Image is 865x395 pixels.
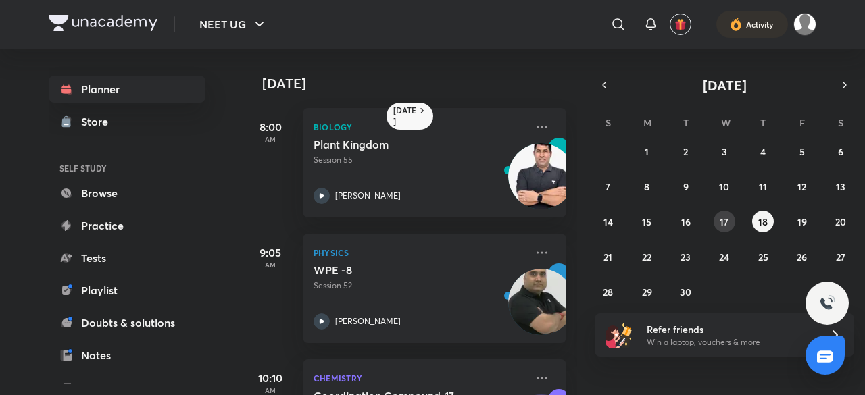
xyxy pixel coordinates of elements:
[81,113,116,130] div: Store
[605,116,611,129] abbr: Sunday
[675,176,697,197] button: September 9, 2025
[605,180,610,193] abbr: September 7, 2025
[714,140,735,162] button: September 3, 2025
[752,211,774,232] button: September 18, 2025
[830,211,851,232] button: September 20, 2025
[49,157,205,180] h6: SELF STUDY
[314,138,482,151] h5: Plant Kingdom
[760,116,766,129] abbr: Thursday
[670,14,691,35] button: avatar
[643,116,651,129] abbr: Monday
[714,246,735,267] button: September 24, 2025
[603,286,613,298] abbr: September 28, 2025
[49,108,205,135] a: Store
[838,116,843,129] abbr: Saturday
[314,154,526,166] p: Session 55
[335,190,401,202] p: [PERSON_NAME]
[681,215,691,228] abbr: September 16, 2025
[819,295,835,311] img: ttu
[752,176,774,197] button: September 11, 2025
[835,215,846,228] abbr: September 20, 2025
[758,251,768,263] abbr: September 25, 2025
[720,215,728,228] abbr: September 17, 2025
[393,105,417,127] h6: [DATE]
[243,119,297,135] h5: 8:00
[636,211,658,232] button: September 15, 2025
[714,211,735,232] button: September 17, 2025
[243,370,297,386] h5: 10:10
[703,76,747,95] span: [DATE]
[314,244,526,261] p: Physics
[675,211,697,232] button: September 16, 2025
[675,246,697,267] button: September 23, 2025
[314,370,526,386] p: Chemistry
[759,180,767,193] abbr: September 11, 2025
[243,261,297,269] p: AM
[799,145,805,158] abbr: September 5, 2025
[680,286,691,298] abbr: September 30, 2025
[49,15,157,31] img: Company Logo
[721,116,731,129] abbr: Wednesday
[49,15,157,34] a: Company Logo
[730,16,742,32] img: activity
[262,76,580,92] h4: [DATE]
[793,13,816,36] img: Anany Minz
[49,212,205,239] a: Practice
[647,336,813,348] p: Win a laptop, vouchers & more
[642,251,651,263] abbr: September 22, 2025
[335,315,401,327] p: [PERSON_NAME]
[760,145,766,158] abbr: September 4, 2025
[597,281,619,302] button: September 28, 2025
[797,180,806,193] abbr: September 12, 2025
[49,342,205,369] a: Notes
[683,116,689,129] abbr: Tuesday
[836,180,845,193] abbr: September 13, 2025
[642,286,652,298] abbr: September 29, 2025
[603,251,612,263] abbr: September 21, 2025
[191,11,276,38] button: NEET UG
[642,215,651,228] abbr: September 15, 2025
[314,119,526,135] p: Biology
[644,180,649,193] abbr: September 8, 2025
[675,281,697,302] button: September 30, 2025
[636,281,658,302] button: September 29, 2025
[597,176,619,197] button: September 7, 2025
[605,321,633,348] img: referral
[243,386,297,394] p: AM
[791,211,813,232] button: September 19, 2025
[719,251,729,263] abbr: September 24, 2025
[675,140,697,162] button: September 2, 2025
[314,263,482,277] h5: WPE -8
[636,246,658,267] button: September 22, 2025
[49,309,205,336] a: Doubts & solutions
[752,140,774,162] button: September 4, 2025
[830,246,851,267] button: September 27, 2025
[636,176,658,197] button: September 8, 2025
[683,180,689,193] abbr: September 9, 2025
[314,280,526,292] p: Session 52
[722,145,727,158] abbr: September 3, 2025
[49,76,205,103] a: Planner
[597,246,619,267] button: September 21, 2025
[681,251,691,263] abbr: September 23, 2025
[49,244,205,271] a: Tests
[838,145,843,158] abbr: September 6, 2025
[719,180,729,193] abbr: September 10, 2025
[674,18,687,30] img: avatar
[791,140,813,162] button: September 5, 2025
[597,211,619,232] button: September 14, 2025
[836,251,845,263] abbr: September 27, 2025
[243,135,297,143] p: AM
[799,116,805,129] abbr: Friday
[791,246,813,267] button: September 26, 2025
[791,176,813,197] button: September 12, 2025
[603,215,613,228] abbr: September 14, 2025
[797,215,807,228] abbr: September 19, 2025
[830,176,851,197] button: September 13, 2025
[636,140,658,162] button: September 1, 2025
[683,145,688,158] abbr: September 2, 2025
[752,246,774,267] button: September 25, 2025
[49,180,205,207] a: Browse
[797,251,807,263] abbr: September 26, 2025
[714,176,735,197] button: September 10, 2025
